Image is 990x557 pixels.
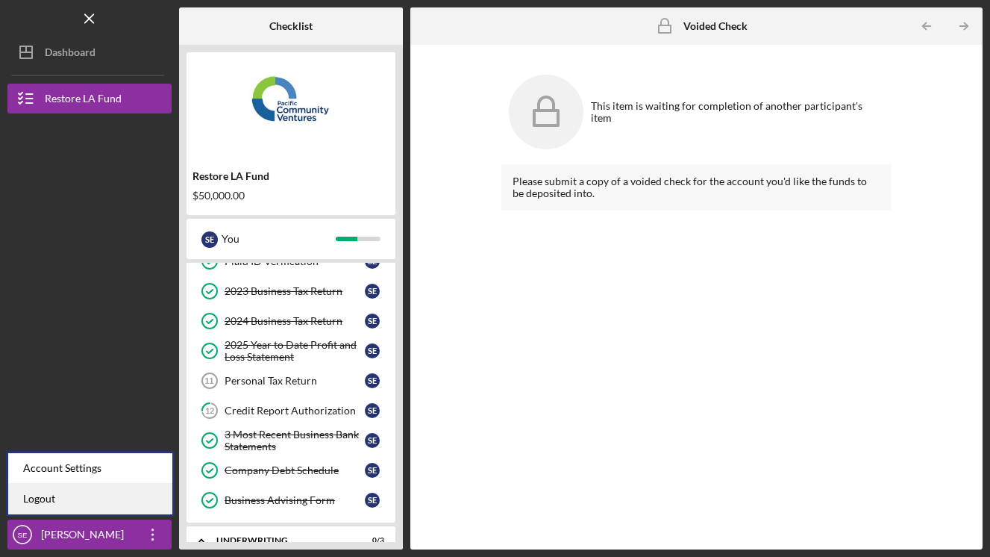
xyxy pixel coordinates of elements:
[225,375,365,387] div: Personal Tax Return
[37,520,134,553] div: [PERSON_NAME]
[225,494,365,506] div: Business Advising Form
[683,20,748,32] b: Voided Check
[357,536,384,545] div: 0 / 3
[225,285,365,297] div: 2023 Business Tax Return
[513,175,880,199] div: Please submit a copy of a voided check for the account you'd like the funds to be deposited into.
[194,276,388,306] a: 2023 Business Tax ReturnSE
[8,453,172,484] div: Account Settings
[192,170,389,182] div: Restore LA Fund
[365,403,380,418] div: S E
[187,60,395,149] img: Product logo
[365,373,380,388] div: S E
[7,520,172,550] button: SE[PERSON_NAME]
[591,100,884,124] div: This item is waiting for completion of another participant's item
[222,226,336,252] div: You
[365,463,380,478] div: S E
[45,37,95,71] div: Dashboard
[216,536,347,545] div: Underwriting
[194,455,388,485] a: Company Debt ScheduleSE
[18,531,28,539] text: SE
[194,336,388,366] a: 2025 Year to Date Profit and Loss StatementSE
[194,306,388,336] a: 2024 Business Tax ReturnSE
[225,315,365,327] div: 2024 Business Tax Return
[365,284,380,299] div: S E
[225,339,365,363] div: 2025 Year to Date Profit and Loss Statement
[204,376,213,385] tspan: 11
[365,433,380,448] div: S E
[7,37,172,67] button: Dashboard
[365,343,380,358] div: S E
[365,314,380,329] div: S E
[194,396,388,426] a: 12Credit Report AuthorizationSE
[225,429,365,452] div: 3 Most Recent Business Bank Statements
[194,426,388,455] a: 3 Most Recent Business Bank StatementsSE
[201,231,218,248] div: S E
[194,485,388,515] a: Business Advising FormSE
[8,484,172,514] a: Logout
[194,366,388,396] a: 11Personal Tax ReturnSE
[365,493,380,508] div: S E
[205,406,214,416] tspan: 12
[225,464,365,476] div: Company Debt Schedule
[45,84,122,117] div: Restore LA Fund
[7,84,172,113] button: Restore LA Fund
[192,190,389,202] div: $50,000.00
[269,20,313,32] b: Checklist
[225,405,365,417] div: Credit Report Authorization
